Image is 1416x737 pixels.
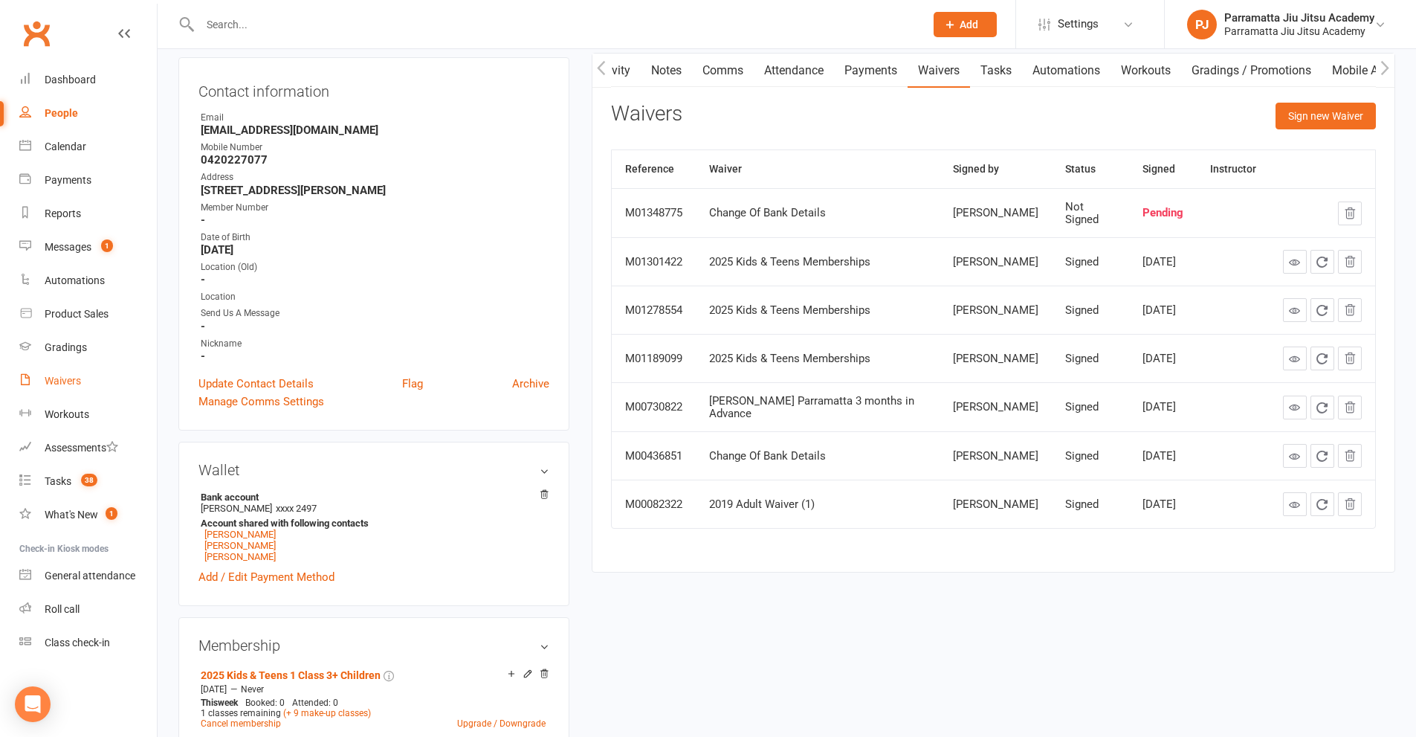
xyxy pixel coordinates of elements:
[19,398,157,431] a: Workouts
[696,150,940,188] th: Waiver
[709,395,926,419] div: [PERSON_NAME] Parramatta 3 months in Advance
[45,341,87,353] div: Gradings
[19,63,157,97] a: Dashboard
[45,637,110,649] div: Class check-in
[1065,201,1116,225] div: Not Signed
[960,19,978,30] span: Add
[19,559,157,593] a: General attendance kiosk mode
[612,150,696,188] th: Reference
[1224,25,1374,38] div: Parramatta Jiu Jitsu Academy
[512,375,549,393] a: Archive
[581,54,641,88] a: Activity
[457,718,546,729] a: Upgrade / Downgrade
[19,626,157,660] a: Class kiosk mode
[709,450,926,463] div: Change Of Bank Details
[201,231,549,245] div: Date of Birth
[45,570,135,582] div: General attendance
[201,698,218,708] span: This
[19,164,157,197] a: Payments
[201,123,549,137] strong: [EMAIL_ADDRESS][DOMAIN_NAME]
[953,304,1038,317] div: [PERSON_NAME]
[201,684,227,695] span: [DATE]
[201,260,549,274] div: Location (Old)
[692,54,754,88] a: Comms
[1142,498,1183,511] div: [DATE]
[709,304,926,317] div: 2025 Kids & Teens Memberships
[198,637,549,654] h3: Membership
[1065,498,1116,511] div: Signed
[81,474,97,486] span: 38
[276,503,317,514] span: xxxx 2497
[611,103,682,126] h3: Waivers
[201,320,549,333] strong: -
[201,170,549,184] div: Address
[1065,450,1116,463] div: Signed
[45,375,81,387] div: Waivers
[45,408,89,420] div: Workouts
[908,54,970,88] a: Waivers
[953,353,1038,365] div: [PERSON_NAME]
[292,698,338,708] span: Attended: 0
[641,54,692,88] a: Notes
[198,77,549,100] h3: Contact information
[19,431,157,465] a: Assessments
[1142,401,1183,413] div: [DATE]
[45,174,91,186] div: Payments
[625,256,682,268] div: M01301422
[1058,7,1099,41] span: Settings
[953,498,1038,511] div: [PERSON_NAME]
[201,350,549,363] strong: -
[1129,150,1197,188] th: Signed
[45,308,109,320] div: Product Sales
[201,201,549,215] div: Member Number
[402,375,423,393] a: Flag
[1142,304,1183,317] div: [DATE]
[198,489,549,564] li: [PERSON_NAME]
[19,465,157,498] a: Tasks 38
[15,686,51,722] div: Open Intercom Messenger
[1022,54,1111,88] a: Automations
[1142,353,1183,365] div: [DATE]
[198,568,334,586] a: Add / Edit Payment Method
[953,450,1038,463] div: [PERSON_NAME]
[1111,54,1181,88] a: Workouts
[834,54,908,88] a: Payments
[45,141,86,152] div: Calendar
[45,107,78,119] div: People
[1142,207,1183,219] div: Pending
[934,12,997,37] button: Add
[245,698,285,708] span: Booked: 0
[283,708,371,718] a: (+ 9 make-up classes)
[201,718,281,729] a: Cancel membership
[953,207,1038,219] div: [PERSON_NAME]
[1197,150,1270,188] th: Instructor
[45,475,71,487] div: Tasks
[1142,256,1183,268] div: [DATE]
[198,462,549,478] h3: Wallet
[201,243,549,257] strong: [DATE]
[19,197,157,231] a: Reports
[201,708,281,718] span: 1 classes remaining
[201,669,381,681] a: 2025 Kids & Teens 1 Class 3+ Children
[204,551,276,562] a: [PERSON_NAME]
[709,207,926,219] div: Change Of Bank Details
[201,111,549,125] div: Email
[1224,11,1374,25] div: Parramatta Jiu Jitsu Academy
[45,241,91,253] div: Messages
[709,256,926,268] div: 2025 Kids & Teens Memberships
[19,297,157,331] a: Product Sales
[19,498,157,532] a: What's New1
[195,14,914,35] input: Search...
[754,54,834,88] a: Attendance
[625,304,682,317] div: M01278554
[1322,54,1402,88] a: Mobile App
[204,540,276,551] a: [PERSON_NAME]
[625,498,682,511] div: M00082322
[19,130,157,164] a: Calendar
[1276,103,1376,129] button: Sign new Waiver
[709,353,926,365] div: 2025 Kids & Teens Memberships
[204,529,276,540] a: [PERSON_NAME]
[198,375,314,393] a: Update Contact Details
[625,401,682,413] div: M00730822
[625,353,682,365] div: M01189099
